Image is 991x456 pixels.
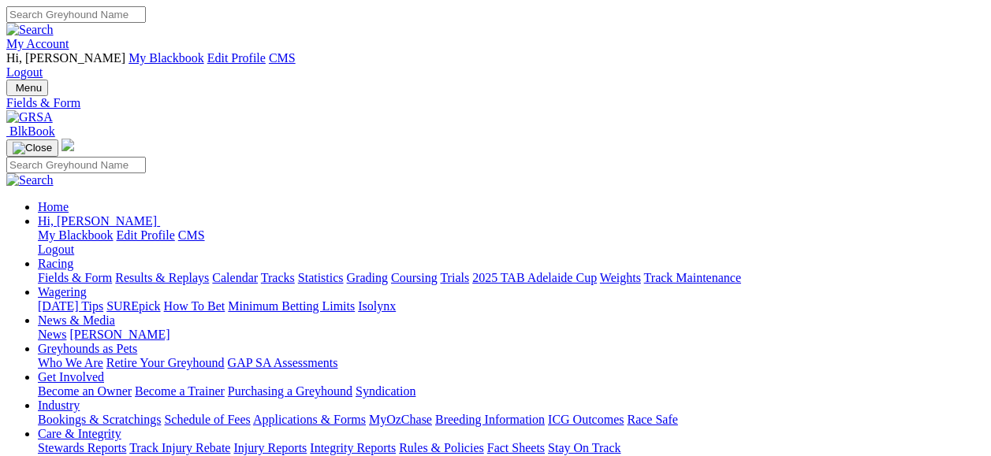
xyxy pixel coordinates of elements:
a: Fields & Form [6,96,985,110]
a: CMS [178,228,205,242]
a: Integrity Reports [310,441,396,454]
div: Hi, [PERSON_NAME] [38,228,985,257]
a: Minimum Betting Limits [228,299,355,313]
div: Industry [38,413,985,427]
a: Trials [440,271,469,284]
a: Weights [600,271,641,284]
div: Wagering [38,299,985,313]
a: Track Maintenance [644,271,741,284]
a: Statistics [298,271,344,284]
div: Care & Integrity [38,441,985,455]
a: BlkBook [6,124,55,138]
a: ICG Outcomes [548,413,624,426]
img: Close [13,142,52,154]
a: Isolynx [358,299,396,313]
span: Hi, [PERSON_NAME] [6,51,125,65]
span: BlkBook [9,124,55,138]
a: My Blackbook [129,51,204,65]
a: Applications & Forms [253,413,366,426]
a: CMS [269,51,296,65]
a: Hi, [PERSON_NAME] [38,214,160,228]
a: Injury Reports [233,441,307,454]
a: Fact Sheets [487,441,545,454]
button: Toggle navigation [6,139,58,157]
a: Track Injury Rebate [129,441,230,454]
a: Rules & Policies [399,441,484,454]
a: Edit Profile [207,51,266,65]
img: logo-grsa-white.png [61,139,74,151]
a: Race Safe [627,413,677,426]
a: Become an Owner [38,384,132,398]
a: Who We Are [38,356,103,369]
a: GAP SA Assessments [228,356,338,369]
a: Tracks [261,271,295,284]
a: Logout [38,243,74,256]
a: Results & Replays [115,271,209,284]
a: Become a Trainer [135,384,225,398]
a: Breeding Information [435,413,545,426]
a: Schedule of Fees [164,413,250,426]
a: [DATE] Tips [38,299,103,313]
a: Greyhounds as Pets [38,342,137,355]
a: Grading [347,271,388,284]
span: Hi, [PERSON_NAME] [38,214,157,228]
a: Wagering [38,285,87,298]
a: How To Bet [164,299,225,313]
a: Calendar [212,271,258,284]
div: News & Media [38,328,985,342]
a: Bookings & Scratchings [38,413,161,426]
button: Toggle navigation [6,80,48,96]
a: [PERSON_NAME] [69,328,170,341]
input: Search [6,157,146,173]
a: Industry [38,399,80,412]
a: SUREpick [106,299,160,313]
a: Edit Profile [117,228,175,242]
a: Coursing [391,271,438,284]
div: Get Involved [38,384,985,399]
a: Syndication [356,384,415,398]
a: Get Involved [38,370,104,384]
img: GRSA [6,110,53,124]
a: News & Media [38,313,115,327]
a: News [38,328,66,341]
a: Logout [6,65,43,79]
span: Menu [16,82,42,94]
a: Racing [38,257,73,270]
div: Racing [38,271,985,285]
a: Stewards Reports [38,441,126,454]
a: Stay On Track [548,441,620,454]
img: Search [6,23,54,37]
a: My Blackbook [38,228,114,242]
img: Search [6,173,54,187]
a: MyOzChase [369,413,432,426]
a: Fields & Form [38,271,112,284]
a: Retire Your Greyhound [106,356,225,369]
a: My Account [6,37,69,50]
a: Purchasing a Greyhound [228,384,352,398]
a: Care & Integrity [38,427,121,440]
div: Greyhounds as Pets [38,356,985,370]
input: Search [6,6,146,23]
a: Home [38,200,69,213]
div: My Account [6,51,985,80]
a: 2025 TAB Adelaide Cup [472,271,597,284]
